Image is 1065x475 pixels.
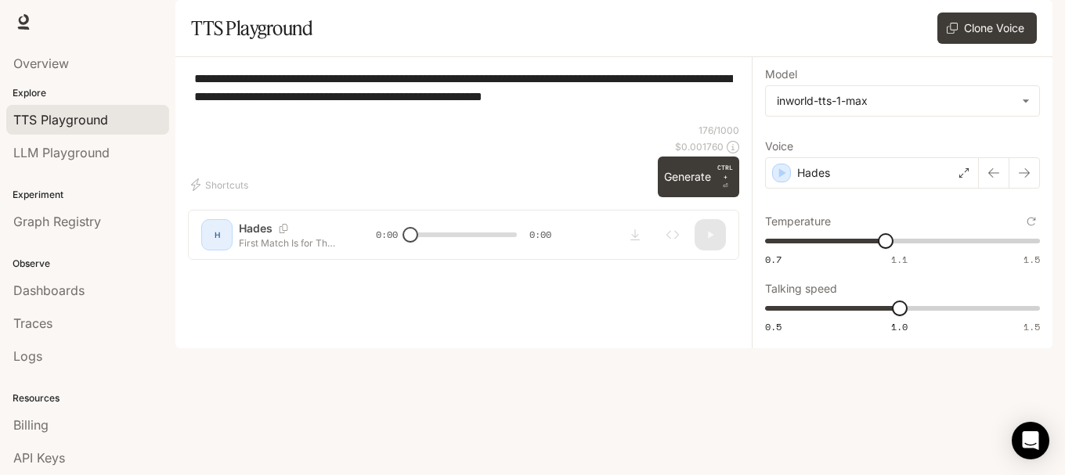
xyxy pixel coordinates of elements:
p: Voice [765,141,793,152]
p: 176 / 1000 [699,124,739,137]
p: Hades [797,165,830,181]
h1: TTS Playground [191,13,312,44]
div: inworld-tts-1-max [777,93,1014,109]
button: GenerateCTRL +⏎ [658,157,739,197]
p: Temperature [765,216,831,227]
button: Clone Voice [937,13,1037,44]
p: CTRL + [717,163,733,182]
p: Talking speed [765,283,837,294]
span: 1.5 [1023,253,1040,266]
span: 1.5 [1023,320,1040,333]
div: Open Intercom Messenger [1012,422,1049,459]
span: 1.1 [891,253,908,266]
span: 0.5 [765,320,782,333]
button: Shortcuts [188,172,255,197]
div: inworld-tts-1-max [766,86,1039,116]
p: Model [765,69,797,80]
span: 1.0 [891,320,908,333]
p: $ 0.001760 [675,140,724,153]
p: ⏎ [717,163,733,191]
span: 0.7 [765,253,782,266]
button: Reset to default [1023,213,1040,230]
